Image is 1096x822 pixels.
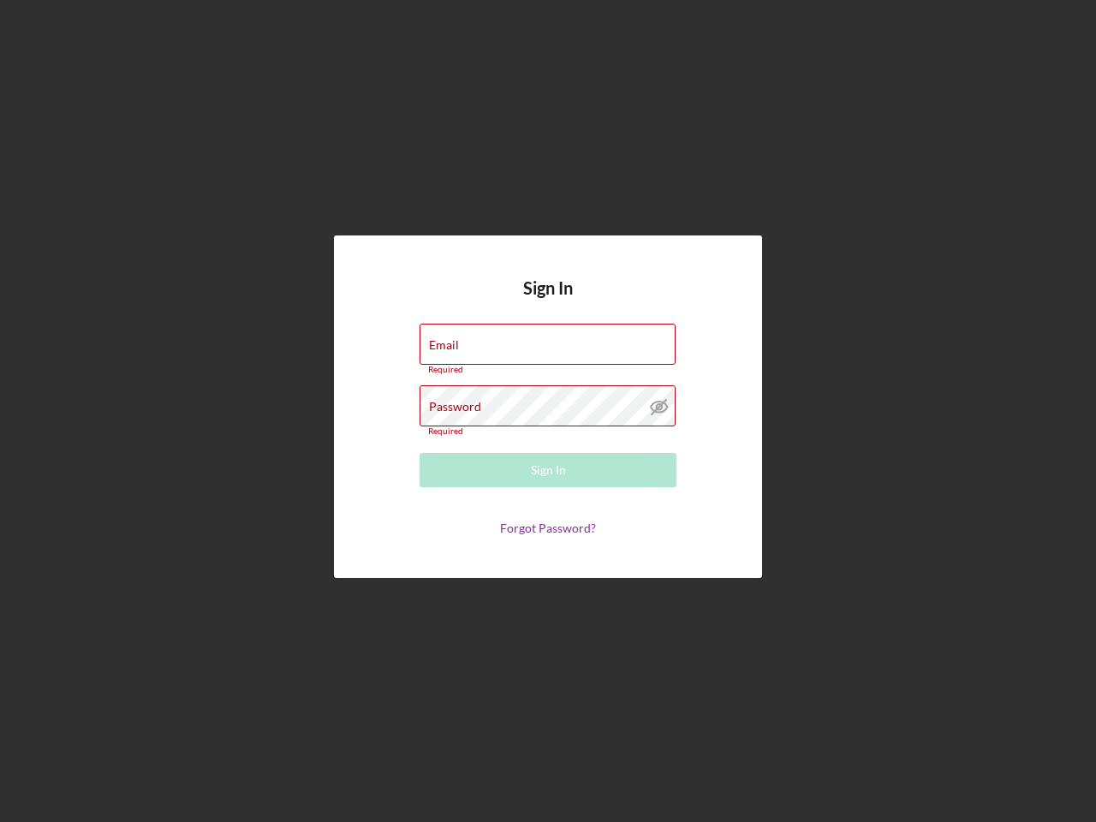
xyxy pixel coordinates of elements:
[429,400,481,414] label: Password
[531,453,566,487] div: Sign In
[429,338,459,352] label: Email
[420,365,676,375] div: Required
[523,278,573,324] h4: Sign In
[420,426,676,437] div: Required
[500,521,596,535] a: Forgot Password?
[420,453,676,487] button: Sign In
